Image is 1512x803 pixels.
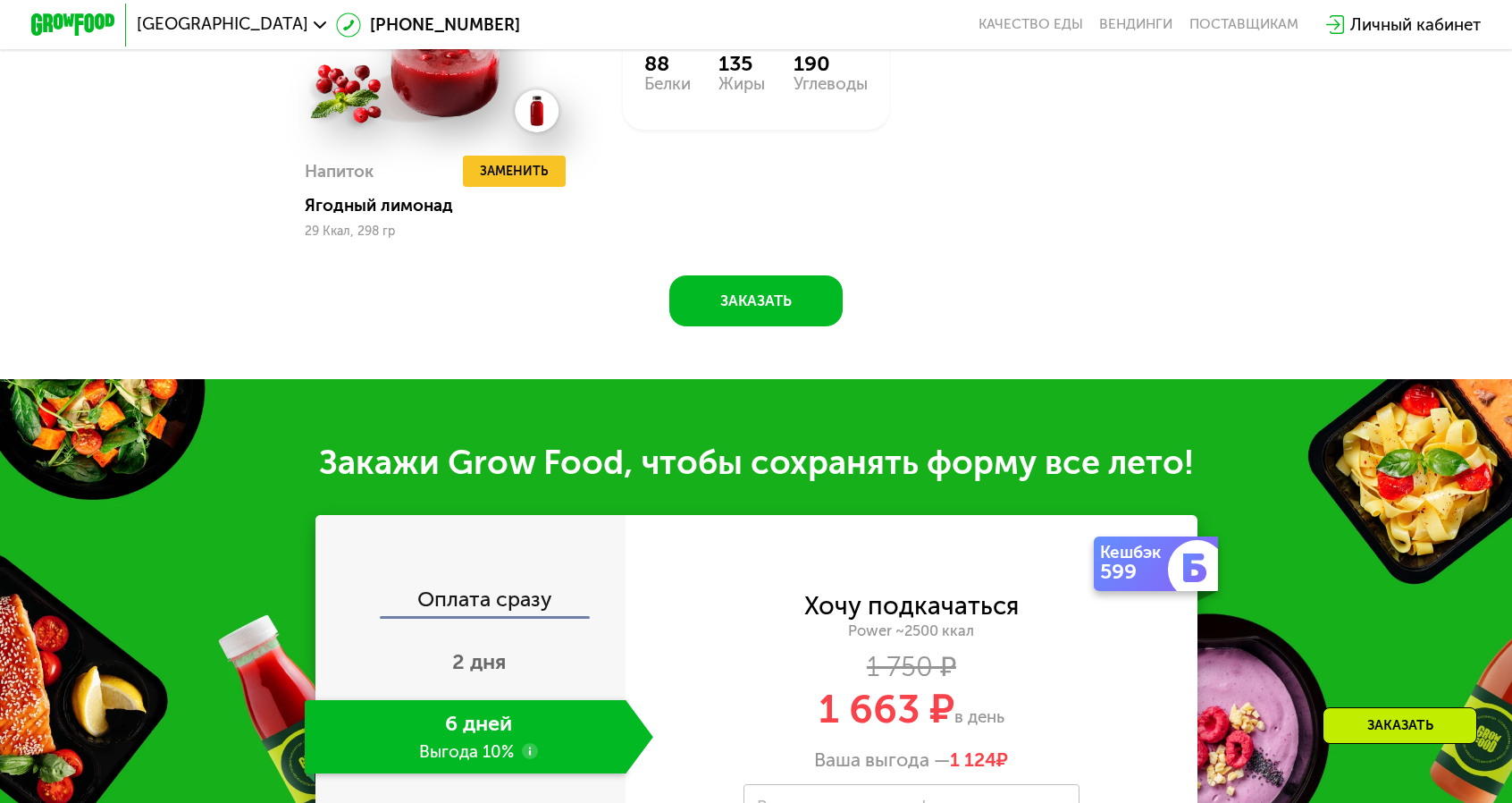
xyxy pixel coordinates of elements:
button: Заказать [669,275,844,325]
span: 2 дня [452,649,506,674]
div: Ягодный лимонад [305,195,587,216]
div: Заказать [1323,707,1477,744]
span: ₽ [950,748,1008,772]
button: Заменить [463,156,566,187]
div: Напиток [305,156,374,187]
div: Хочу подкачаться [804,595,1019,618]
div: 190 [794,51,868,76]
div: 599 [1100,562,1172,583]
div: поставщикам [1189,16,1298,33]
div: 88 [644,51,691,76]
span: [GEOGRAPHIC_DATA] [137,16,308,33]
a: [PHONE_NUMBER] [336,13,520,38]
span: Заменить [480,161,549,182]
span: 1 663 ₽ [819,685,954,733]
div: Оплата сразу [317,589,626,617]
span: 1 124 [950,748,996,771]
div: 1 750 ₽ [626,655,1197,679]
div: 135 [718,51,765,76]
div: Ваша выгода — [626,748,1197,772]
div: Кешбэк [1100,545,1172,562]
div: Белки [644,76,691,93]
div: 29 Ккал, 298 гр [305,224,571,239]
div: Power ~2500 ккал [626,621,1197,640]
div: Жиры [718,76,765,93]
div: Личный кабинет [1350,13,1481,38]
a: Качество еды [979,16,1083,33]
span: в день [954,706,1004,727]
a: Вендинги [1099,16,1172,33]
div: Углеводы [794,76,868,93]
